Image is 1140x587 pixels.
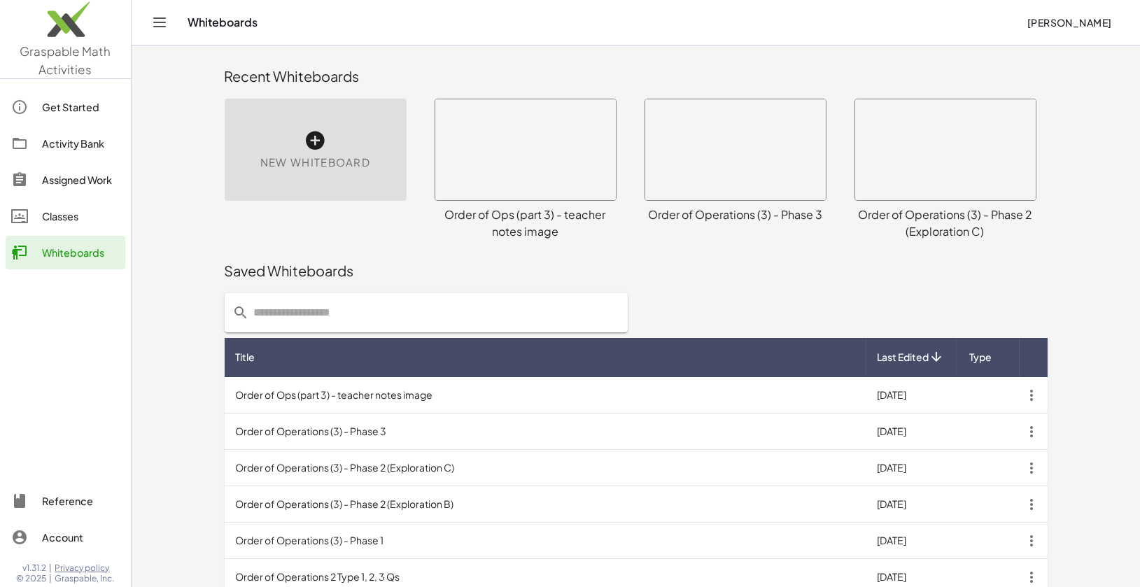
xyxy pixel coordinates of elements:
[1027,16,1112,29] span: [PERSON_NAME]
[969,350,992,365] span: Type
[23,563,47,574] span: v1.31.2
[42,171,120,188] div: Assigned Work
[6,484,125,518] a: Reference
[225,377,866,413] td: Order of Ops (part 3) - teacher notes image
[225,261,1048,281] div: Saved Whiteboards
[17,573,47,584] span: © 2025
[6,236,125,269] a: Whiteboards
[854,206,1036,240] div: Order of Operations (3) - Phase 2 (Exploration C)
[233,304,250,321] i: prepended action
[6,127,125,160] a: Activity Bank
[1015,10,1123,35] button: [PERSON_NAME]
[236,350,255,365] span: Title
[866,486,957,523] td: [DATE]
[6,199,125,233] a: Classes
[50,563,52,574] span: |
[225,486,866,523] td: Order of Operations (3) - Phase 2 (Exploration B)
[435,206,617,240] div: Order of Ops (part 3) - teacher notes image
[225,450,866,486] td: Order of Operations (3) - Phase 2 (Exploration C)
[42,529,120,546] div: Account
[20,43,111,77] span: Graspable Math Activities
[866,413,957,450] td: [DATE]
[225,523,866,559] td: Order of Operations (3) - Phase 1
[225,66,1048,86] div: Recent Whiteboards
[866,377,957,413] td: [DATE]
[260,155,370,171] span: New Whiteboard
[55,573,115,584] span: Graspable, Inc.
[866,523,957,559] td: [DATE]
[225,413,866,450] td: Order of Operations (3) - Phase 3
[6,163,125,197] a: Assigned Work
[42,208,120,225] div: Classes
[55,563,115,574] a: Privacy policy
[878,350,929,365] span: Last Edited
[866,450,957,486] td: [DATE]
[42,99,120,115] div: Get Started
[148,11,171,34] button: Toggle navigation
[6,90,125,124] a: Get Started
[42,493,120,509] div: Reference
[42,244,120,261] div: Whiteboards
[6,521,125,554] a: Account
[42,135,120,152] div: Activity Bank
[645,206,826,223] div: Order of Operations (3) - Phase 3
[50,573,52,584] span: |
